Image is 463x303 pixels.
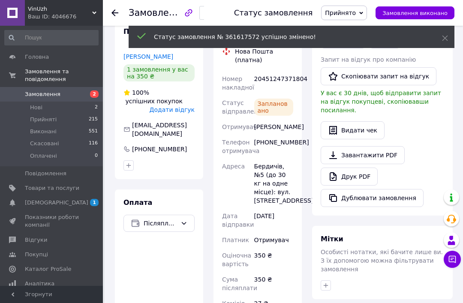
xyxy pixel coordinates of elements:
span: Прийнято [325,9,356,16]
div: [PHONE_NUMBER] [253,135,295,159]
span: Покупці [25,251,48,258]
span: 215 [89,116,98,123]
div: 350 ₴ [253,272,295,296]
span: Скасовані [30,140,59,147]
span: Номер накладної [222,75,254,91]
div: Статус замовлення № 361617572 успішно змінено! [154,33,421,41]
span: Замовлення виконано [382,10,448,16]
button: Замовлення виконано [376,6,454,19]
span: Покупець [123,27,162,36]
span: Аналітика [25,280,54,288]
button: Видати чек [321,121,385,139]
span: Додати відгук [150,106,195,113]
a: Завантажити PDF [321,146,405,164]
span: Статус відправлення [222,99,265,115]
div: 1 замовлення у вас на 350 ₴ [123,64,195,81]
span: 551 [89,128,98,135]
div: 20451247371804 [253,71,295,95]
span: Платник [222,237,249,243]
span: Отримувач [222,123,257,130]
input: Пошук [4,30,99,45]
span: Оплачені [30,152,57,160]
span: Адреса [222,163,245,170]
span: Показники роботи компанії [25,213,79,229]
span: Виконані [30,128,57,135]
span: Повідомлення [25,170,66,177]
span: Сума післяплати [222,276,257,291]
div: Нова Пошта (платна) [233,47,295,64]
div: [DATE] [253,208,295,232]
a: Друк PDF [321,168,378,186]
span: Товари та послуги [25,184,79,192]
div: Бердичів, №5 (до 30 кг на одне місце): вул. [STREET_ADDRESS] [253,159,295,208]
span: 2 [90,90,99,98]
div: Отримувач [253,232,295,248]
div: Ваш ID: 4046676 [28,13,103,21]
span: Каталог ProSale [25,265,71,273]
span: [EMAIL_ADDRESS][DOMAIN_NAME] [132,122,187,137]
div: [PHONE_NUMBER] [131,145,188,153]
div: Статус замовлення [234,9,313,17]
span: Особисті нотатки, які бачите лише ви. З їх допомогою можна фільтрувати замовлення [321,249,443,273]
span: Оціночна вартість [222,252,251,267]
button: Скопіювати запит на відгук [321,67,436,85]
div: Заплановано [254,99,293,116]
span: Прийняті [30,116,57,123]
div: 350 ₴ [253,248,295,272]
span: 0 [95,152,98,160]
span: Запит на відгук про компанію [321,56,416,63]
span: 100% [132,89,149,96]
span: Дата відправки [222,213,254,228]
span: [DEMOGRAPHIC_DATA] [25,199,88,207]
span: Нові [30,104,42,111]
span: Оплата [123,198,152,207]
div: Повернутися назад [111,9,118,17]
div: [PERSON_NAME] [253,119,295,135]
button: Дублювати замовлення [321,189,424,207]
a: [PERSON_NAME] [123,53,173,60]
span: VinUzh [28,5,92,13]
span: Замовлення [129,8,186,18]
button: Чат з покупцем [444,251,461,268]
span: Відгуки [25,236,47,244]
span: Замовлення та повідомлення [25,68,103,83]
span: Телефон отримувача [222,139,259,154]
span: 2 [95,104,98,111]
span: 116 [89,140,98,147]
span: Післяплата [144,219,177,228]
span: 1 [90,199,99,206]
span: Мітки [321,235,343,243]
span: Замовлення [25,90,60,98]
div: успішних покупок [123,88,195,105]
span: Головна [25,53,49,61]
span: У вас є 30 днів, щоб відправити запит на відгук покупцеві, скопіювавши посилання. [321,90,441,114]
